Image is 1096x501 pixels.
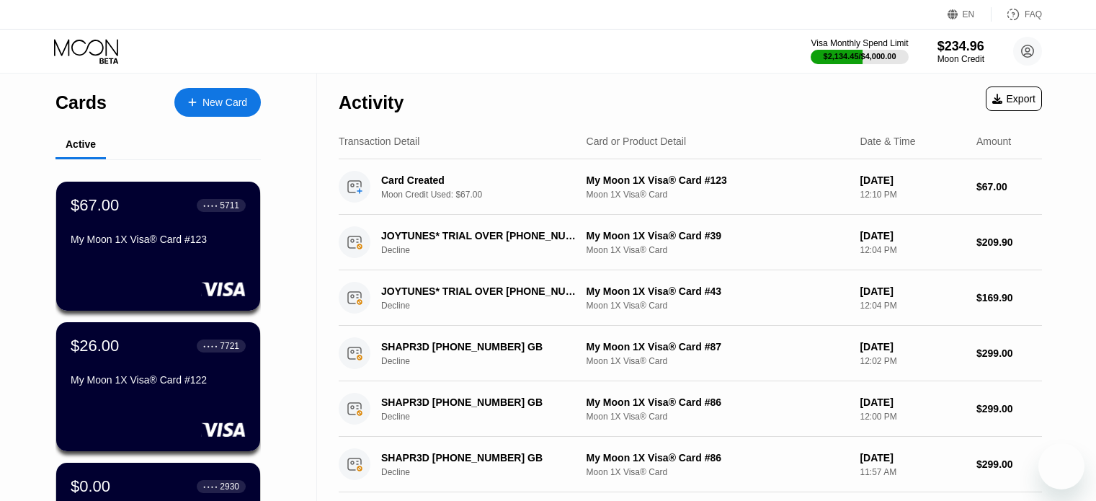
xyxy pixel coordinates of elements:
[381,230,579,241] div: JOYTUNES* TRIAL OVER [PHONE_NUMBER] US
[976,458,1042,470] div: $299.00
[860,452,965,464] div: [DATE]
[587,245,849,255] div: Moon 1X Visa® Card
[339,136,419,147] div: Transaction Detail
[860,230,965,241] div: [DATE]
[948,7,992,22] div: EN
[811,38,908,64] div: Visa Monthly Spend Limit$2,134.45/$4,000.00
[587,190,849,200] div: Moon 1X Visa® Card
[976,136,1011,147] div: Amount
[937,39,984,54] div: $234.96
[203,203,218,208] div: ● ● ● ●
[824,52,896,61] div: $2,134.45 / $4,000.00
[174,88,261,117] div: New Card
[66,138,96,150] div: Active
[587,174,849,186] div: My Moon 1X Visa® Card #123
[860,174,965,186] div: [DATE]
[71,374,246,386] div: My Moon 1X Visa® Card #122
[860,136,915,147] div: Date & Time
[202,97,247,109] div: New Card
[381,396,579,408] div: SHAPR3D [PHONE_NUMBER] GB
[71,477,110,496] div: $0.00
[339,381,1042,437] div: SHAPR3D [PHONE_NUMBER] GBDeclineMy Moon 1X Visa® Card #86Moon 1X Visa® Card[DATE]12:00 PM$299.00
[860,396,965,408] div: [DATE]
[220,482,239,492] div: 2930
[587,285,849,297] div: My Moon 1X Visa® Card #43
[860,245,965,255] div: 12:04 PM
[381,245,594,255] div: Decline
[986,87,1042,111] div: Export
[339,270,1042,326] div: JOYTUNES* TRIAL OVER [PHONE_NUMBER] USDeclineMy Moon 1X Visa® Card #43Moon 1X Visa® Card[DATE]12:...
[339,437,1042,492] div: SHAPR3D [PHONE_NUMBER] GBDeclineMy Moon 1X Visa® Card #86Moon 1X Visa® Card[DATE]11:57 AM$299.00
[860,467,965,477] div: 11:57 AM
[381,285,579,297] div: JOYTUNES* TRIAL OVER [PHONE_NUMBER] US
[339,215,1042,270] div: JOYTUNES* TRIAL OVER [PHONE_NUMBER] USDeclineMy Moon 1X Visa® Card #39Moon 1X Visa® Card[DATE]12:...
[587,341,849,353] div: My Moon 1X Visa® Card #87
[937,54,984,64] div: Moon Credit
[381,452,579,464] div: SHAPR3D [PHONE_NUMBER] GB
[1025,9,1042,19] div: FAQ
[992,7,1042,22] div: FAQ
[220,200,239,210] div: 5711
[937,39,984,64] div: $234.96Moon Credit
[587,452,849,464] div: My Moon 1X Visa® Card #86
[587,396,849,408] div: My Moon 1X Visa® Card #86
[860,356,965,366] div: 12:02 PM
[56,182,260,311] div: $67.00● ● ● ●5711My Moon 1X Visa® Card #123
[220,341,239,351] div: 7721
[992,93,1035,105] div: Export
[860,341,965,353] div: [DATE]
[587,301,849,311] div: Moon 1X Visa® Card
[587,230,849,241] div: My Moon 1X Visa® Card #39
[381,356,594,366] div: Decline
[55,92,107,113] div: Cards
[381,174,579,186] div: Card Created
[860,190,965,200] div: 12:10 PM
[587,136,687,147] div: Card or Product Detail
[203,484,218,489] div: ● ● ● ●
[976,403,1042,414] div: $299.00
[860,412,965,422] div: 12:00 PM
[963,9,975,19] div: EN
[976,347,1042,359] div: $299.00
[860,285,965,297] div: [DATE]
[976,292,1042,303] div: $169.90
[339,92,404,113] div: Activity
[587,467,849,477] div: Moon 1X Visa® Card
[811,38,908,48] div: Visa Monthly Spend Limit
[71,234,246,245] div: My Moon 1X Visa® Card #123
[203,344,218,348] div: ● ● ● ●
[339,159,1042,215] div: Card CreatedMoon Credit Used: $67.00My Moon 1X Visa® Card #123Moon 1X Visa® Card[DATE]12:10 PM$67.00
[56,322,260,451] div: $26.00● ● ● ●7721My Moon 1X Visa® Card #122
[587,412,849,422] div: Moon 1X Visa® Card
[71,196,119,215] div: $67.00
[71,337,119,355] div: $26.00
[381,190,594,200] div: Moon Credit Used: $67.00
[381,301,594,311] div: Decline
[587,356,849,366] div: Moon 1X Visa® Card
[339,326,1042,381] div: SHAPR3D [PHONE_NUMBER] GBDeclineMy Moon 1X Visa® Card #87Moon 1X Visa® Card[DATE]12:02 PM$299.00
[381,467,594,477] div: Decline
[976,236,1042,248] div: $209.90
[1038,443,1084,489] iframe: Button to launch messaging window, conversation in progress
[976,181,1042,192] div: $67.00
[381,412,594,422] div: Decline
[381,341,579,353] div: SHAPR3D [PHONE_NUMBER] GB
[860,301,965,311] div: 12:04 PM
